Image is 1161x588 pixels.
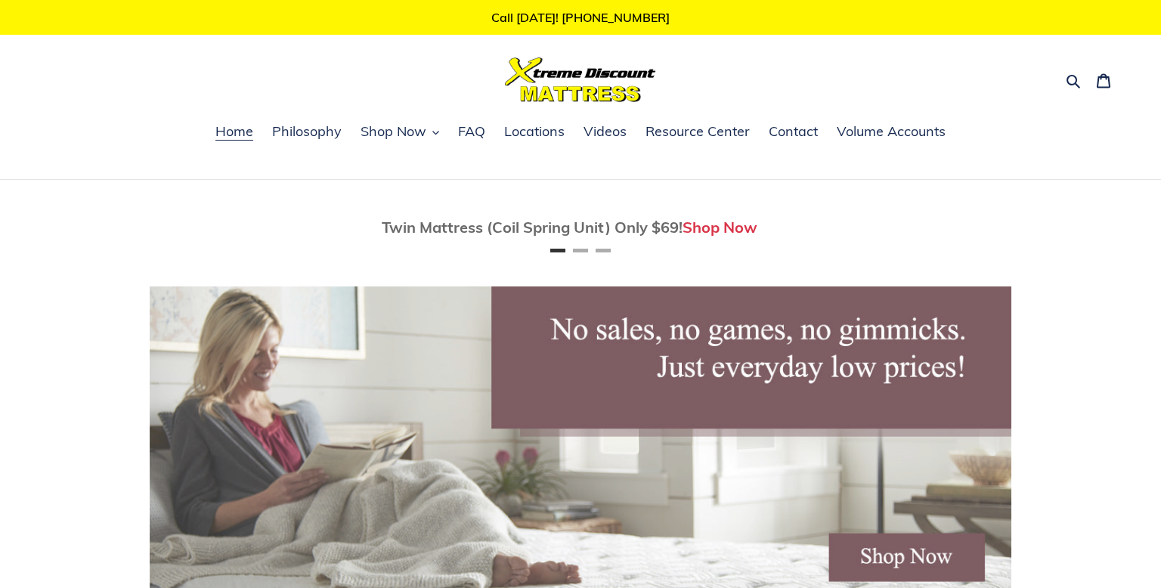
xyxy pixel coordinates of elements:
[497,121,572,144] a: Locations
[646,122,750,141] span: Resource Center
[829,121,953,144] a: Volume Accounts
[550,249,565,252] button: Page 1
[837,122,946,141] span: Volume Accounts
[573,249,588,252] button: Page 2
[769,122,818,141] span: Contact
[761,121,825,144] a: Contact
[382,218,683,237] span: Twin Mattress (Coil Spring Unit) Only $69!
[638,121,757,144] a: Resource Center
[215,122,253,141] span: Home
[505,57,656,102] img: Xtreme Discount Mattress
[683,218,757,237] a: Shop Now
[450,121,493,144] a: FAQ
[353,121,447,144] button: Shop Now
[458,122,485,141] span: FAQ
[265,121,349,144] a: Philosophy
[576,121,634,144] a: Videos
[596,249,611,252] button: Page 3
[272,122,342,141] span: Philosophy
[504,122,565,141] span: Locations
[584,122,627,141] span: Videos
[208,121,261,144] a: Home
[361,122,426,141] span: Shop Now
